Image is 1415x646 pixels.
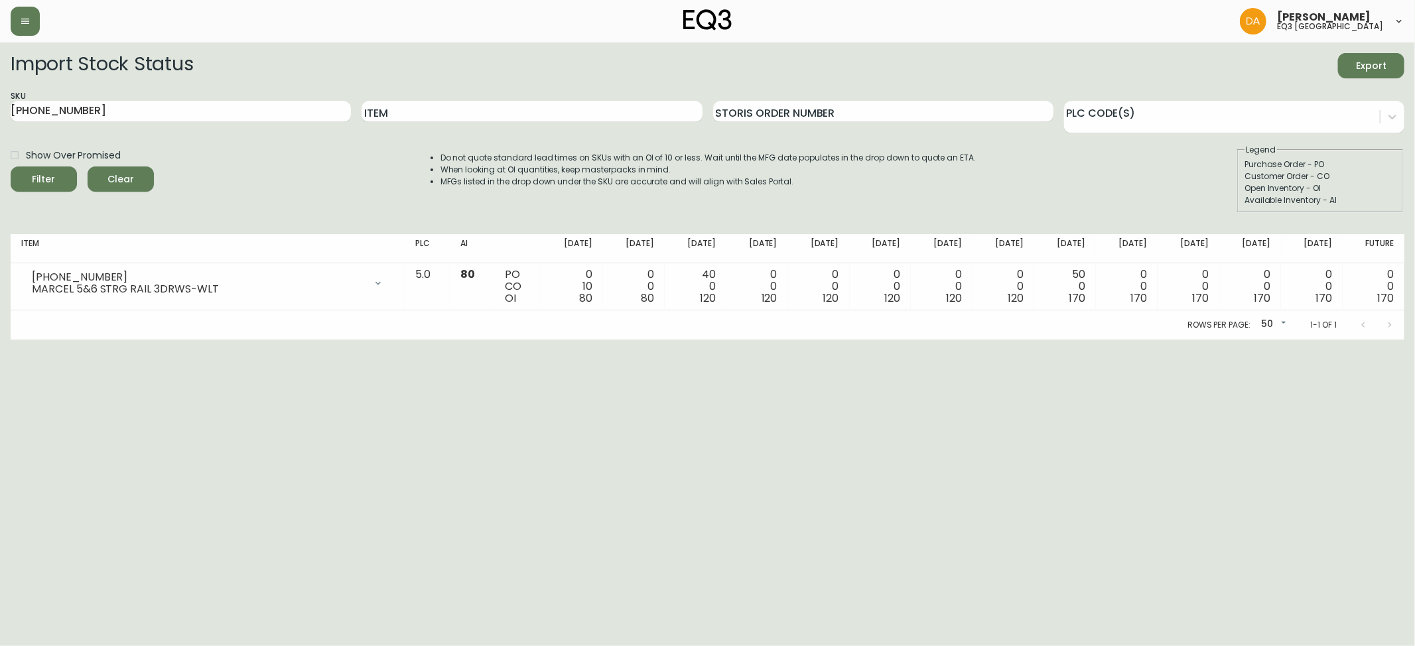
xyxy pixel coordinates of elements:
div: PO CO [505,269,531,304]
th: [DATE] [1281,234,1343,263]
th: Future [1343,234,1404,263]
span: 170 [1192,291,1209,306]
th: [DATE] [541,234,603,263]
div: 0 0 [799,269,839,304]
span: 170 [1377,291,1394,306]
img: dd1a7e8db21a0ac8adbf82b84ca05374 [1240,8,1266,34]
th: AI [450,234,494,263]
th: [DATE] [911,234,973,263]
span: 170 [1315,291,1332,306]
th: [DATE] [973,234,1034,263]
div: 0 0 [921,269,962,304]
p: Rows per page: [1187,319,1250,331]
p: 1-1 of 1 [1310,319,1337,331]
th: [DATE] [1034,234,1096,263]
div: 40 0 [675,269,716,304]
th: [DATE] [726,234,788,263]
div: 50 0 [1045,269,1085,304]
div: 0 0 [1230,269,1270,304]
div: Available Inventory - AI [1245,194,1396,206]
h5: eq3 [GEOGRAPHIC_DATA] [1277,23,1383,31]
span: 170 [1254,291,1270,306]
h2: Import Stock Status [11,53,193,78]
div: 0 0 [1107,269,1147,304]
li: When looking at OI quantities, keep masterpacks in mind. [440,164,977,176]
button: Clear [88,166,154,192]
span: Clear [98,171,143,188]
button: Export [1338,53,1404,78]
span: OI [505,291,516,306]
div: 0 0 [614,269,654,304]
th: PLC [405,234,450,263]
td: 5.0 [405,263,450,310]
th: [DATE] [1158,234,1219,263]
legend: Legend [1245,144,1277,156]
span: 170 [1069,291,1085,306]
img: logo [683,9,732,31]
span: 120 [885,291,901,306]
div: 0 0 [1353,269,1394,304]
div: 0 0 [1168,269,1209,304]
div: [PHONE_NUMBER]MARCEL 5&6 STRG RAIL 3DRWS-WLT [21,269,394,298]
span: 120 [762,291,777,306]
div: 0 10 [552,269,592,304]
th: [DATE] [1219,234,1281,263]
th: [DATE] [665,234,726,263]
li: Do not quote standard lead times on SKUs with an OI of 10 or less. Wait until the MFG date popula... [440,152,977,164]
div: Open Inventory - OI [1245,182,1396,194]
th: [DATE] [850,234,911,263]
button: Filter [11,166,77,192]
div: Customer Order - CO [1245,170,1396,182]
span: 120 [823,291,839,306]
th: [DATE] [1096,234,1158,263]
span: 80 [460,267,475,282]
span: [PERSON_NAME] [1277,12,1371,23]
th: [DATE] [788,234,850,263]
span: 120 [946,291,962,306]
span: 80 [579,291,592,306]
div: Purchase Order - PO [1245,159,1396,170]
div: Filter [33,171,56,188]
span: 120 [1008,291,1024,306]
div: 0 0 [737,269,777,304]
div: 0 0 [1292,269,1332,304]
span: Show Over Promised [26,149,121,162]
div: [PHONE_NUMBER] [32,271,365,283]
span: 80 [641,291,654,306]
th: [DATE] [603,234,665,263]
div: MARCEL 5&6 STRG RAIL 3DRWS-WLT [32,283,365,295]
div: 0 0 [860,269,901,304]
li: MFGs listed in the drop down under the SKU are accurate and will align with Sales Portal. [440,176,977,188]
span: 170 [1130,291,1147,306]
span: Export [1349,58,1394,74]
div: 0 0 [983,269,1024,304]
th: Item [11,234,405,263]
div: 50 [1256,314,1289,336]
span: 120 [700,291,716,306]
